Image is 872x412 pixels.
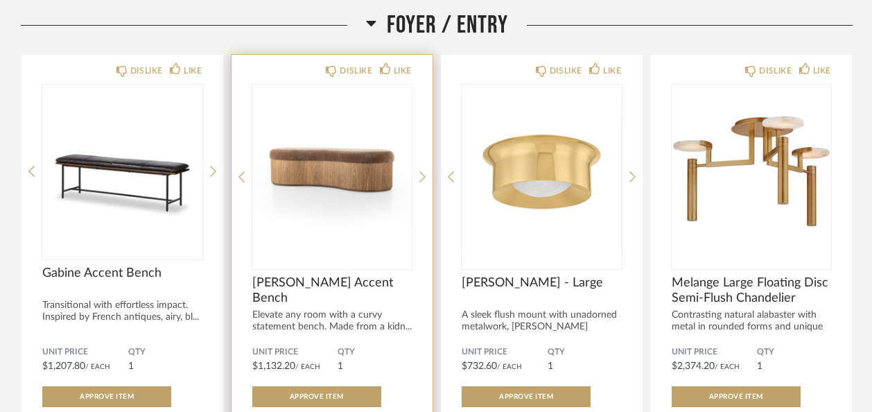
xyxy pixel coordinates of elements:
span: $1,207.80 [42,361,85,371]
div: LIKE [184,64,202,78]
div: Contrasting natural alabaster with metal in rounded forms and unique ... [672,309,832,345]
div: DISLIKE [759,64,792,78]
span: 1 [338,361,343,371]
span: / Each [497,363,522,370]
span: 1 [128,361,134,371]
div: 0 [462,85,622,258]
button: Approve Item [672,386,801,407]
span: Unit Price [252,347,338,358]
span: QTY [548,347,622,358]
span: [PERSON_NAME] Accent Bench [252,275,412,306]
span: / Each [295,363,320,370]
span: Approve Item [290,393,344,400]
span: QTY [128,347,202,358]
span: 1 [548,361,553,371]
span: / Each [85,363,110,370]
div: DISLIKE [340,64,372,78]
div: LIKE [394,64,412,78]
div: LIKE [813,64,831,78]
img: undefined [462,85,622,258]
img: undefined [672,85,832,258]
span: $2,374.20 [672,361,715,371]
span: QTY [338,347,412,358]
span: Approve Item [499,393,553,400]
div: 0 [672,85,832,258]
button: Approve Item [462,386,591,407]
div: DISLIKE [550,64,582,78]
span: Approve Item [80,393,134,400]
span: Unit Price [42,347,128,358]
img: undefined [252,85,412,258]
span: Melange Large Floating Disc Semi-Flush Chandelier [672,275,832,306]
div: Elevate any room with a curvy statement bench. Made from a kidn... [252,309,412,333]
span: Approve Item [709,393,763,400]
span: Foyer / Entry [387,10,508,40]
button: Approve Item [42,386,171,407]
img: undefined [42,85,202,258]
div: 0 [252,85,412,258]
span: [PERSON_NAME] - Large [462,275,622,291]
span: Gabine Accent Bench [42,266,202,281]
span: Unit Price [462,347,548,358]
span: 1 [757,361,762,371]
div: Transitional with effortless impact. Inspired by French antiques, airy, bl... [42,300,202,323]
span: Unit Price [672,347,758,358]
div: DISLIKE [130,64,163,78]
span: QTY [757,347,831,358]
span: $1,132.20 [252,361,295,371]
span: / Each [715,363,740,370]
div: LIKE [603,64,621,78]
span: $732.60 [462,361,497,371]
div: A sleek flush mount with unadorned metalwork, [PERSON_NAME] celebrates the b... [462,309,622,345]
button: Approve Item [252,386,381,407]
